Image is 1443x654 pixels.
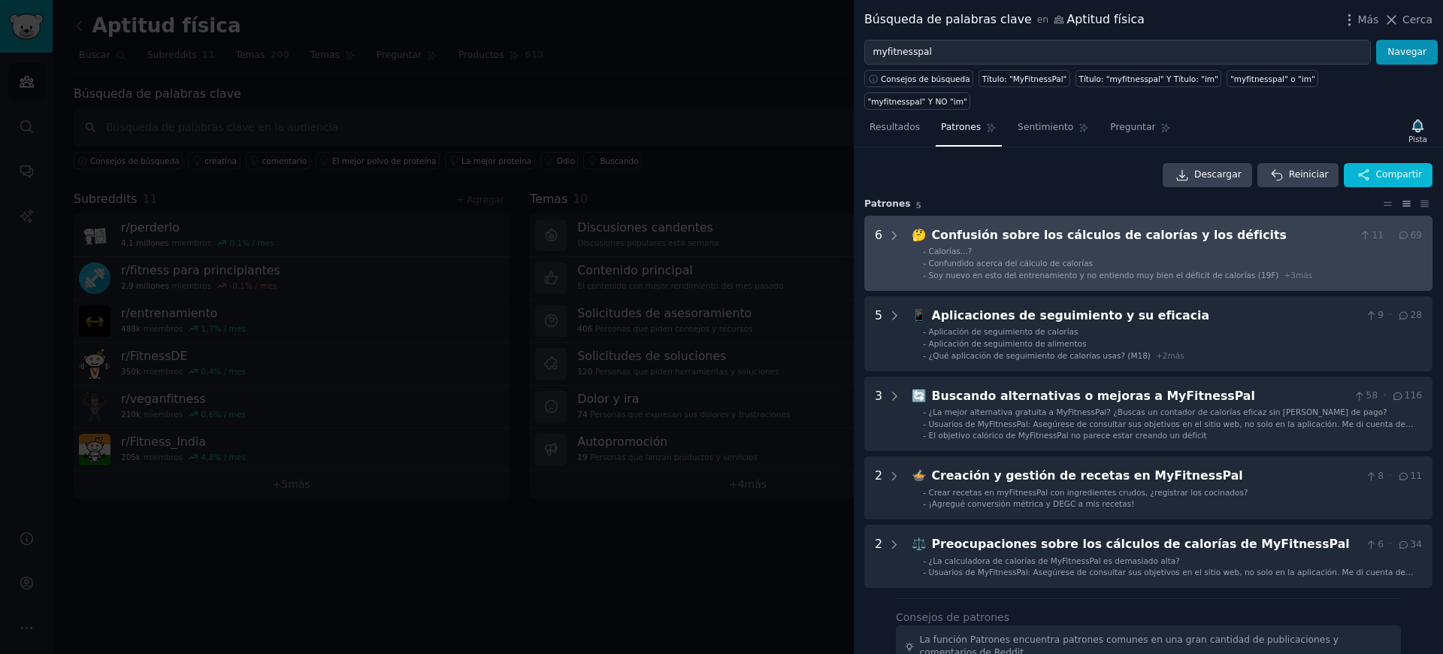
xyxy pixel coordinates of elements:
font: - [923,499,926,508]
font: 28 [1410,310,1422,320]
font: · [1389,310,1392,320]
font: 2 [875,468,882,483]
font: · [1383,390,1386,401]
font: más [1296,271,1312,280]
font: - [923,431,926,440]
font: Sentimiento [1018,122,1073,132]
font: 116 [1405,390,1422,401]
button: Compartir [1344,163,1432,187]
button: Reiniciar [1257,163,1339,187]
font: Título: "myfitnesspal" Y Título: "im" [1078,74,1218,83]
font: + [1156,351,1163,360]
a: Sentimiento [1012,116,1094,147]
font: 🍲 [912,468,927,483]
font: Más [1357,14,1378,26]
font: Crear recetas en myFitnessPal con ingredientes crudos, ¿registrar los cocinados? [929,488,1248,497]
font: - [923,271,926,280]
font: - [923,259,926,268]
font: Creación y gestión de recetas en MyFitnessPal [932,468,1243,483]
font: Consejos de búsqueda [881,74,970,83]
font: 5 [916,201,921,210]
font: 3 [875,389,882,403]
font: 5 [875,308,882,322]
font: 11 [1372,230,1384,241]
font: 6 [1378,539,1384,550]
font: 69 [1410,230,1422,241]
font: - [923,419,926,428]
font: Descargar [1194,169,1242,180]
font: · [1389,471,1392,481]
input: Pruebe una palabra clave relacionada con su negocio [864,40,1371,65]
font: - [923,407,926,416]
font: Pista [1408,135,1427,144]
button: Cerca [1384,12,1432,28]
font: Confusión sobre los cálculos de calorías y los déficits [932,228,1287,242]
font: 8 [1378,471,1384,481]
font: ⚖️ [912,537,927,551]
font: Calorías...? [929,247,973,256]
font: Usuarios de MyFitnessPal: Asegúrese de consultar sus objetivos en el sitio web, no solo en la apl... [929,568,1414,587]
font: Aplicación de seguimiento de calorías [929,327,1078,336]
font: - [923,351,926,360]
font: Soy nuevo en esto del entrenamiento y no entiendo muy bien el déficit de calorías (19F) [929,271,1279,280]
font: Navegar [1387,47,1426,57]
a: Descargar [1163,163,1252,187]
font: Patrones [941,122,981,132]
font: Compartir [1375,169,1422,180]
font: 11 [1410,471,1422,481]
font: en [1037,14,1048,25]
a: "myfitnesspal" o "im" [1227,70,1318,87]
font: Confundido acerca del cálculo de calorías [929,259,1094,268]
a: Resultados [864,116,925,147]
font: Título: "MyFitnessPal" [982,74,1067,83]
font: Preguntar [1110,122,1155,132]
font: Consejos de patrones [896,611,1009,623]
font: + [1284,271,1290,280]
font: Búsqueda de palabras clave [864,12,1032,26]
a: "myfitnesspal" Y NO "im" [864,92,970,110]
font: - [923,339,926,348]
button: Más [1342,12,1378,28]
font: Reiniciar [1289,169,1329,180]
font: Buscando alternativas o mejoras a MyFitnessPal [932,389,1255,403]
font: 6 [875,228,882,242]
font: El objetivo calórico de MyFitnessPal no parece estar creando un déficit [929,431,1207,440]
font: · [1389,230,1392,241]
font: 📱 [912,308,927,322]
font: Aplicación de seguimiento de alimentos [929,339,1087,348]
font: 34 [1410,539,1422,550]
font: 3 [1290,271,1296,280]
font: 🔄 [912,389,927,403]
font: 58 [1366,390,1378,401]
font: más [1167,351,1184,360]
a: Preguntar [1105,116,1176,147]
font: 2 [875,537,882,551]
font: Preocupaciones sobre los cálculos de calorías de MyFitnessPal [932,537,1350,551]
font: - [923,556,926,565]
font: 🤔 [912,228,927,242]
font: · [1389,539,1392,550]
font: Patrones [864,198,911,209]
a: Título: "MyFitnessPal" [979,70,1070,87]
font: ¿Qué aplicación de seguimiento de calorías usas? (M18) [929,351,1151,360]
font: ¿La mejor alternativa gratuita a MyFitnessPal? ¿Buscas un contador de calorías eficaz sin [PERSON... [929,407,1387,416]
font: Resultados [870,122,920,132]
font: 2 [1163,351,1168,360]
font: 9 [1378,310,1384,320]
font: - [923,488,926,497]
button: Pista [1403,115,1432,147]
a: Patrones [936,116,1002,147]
font: Cerca [1402,14,1432,26]
button: Consejos de búsqueda [864,70,973,87]
font: - [923,247,926,256]
button: Navegar [1376,40,1438,65]
font: - [923,568,926,577]
font: Aplicaciones de seguimiento y su eficacia [932,308,1210,322]
font: "myfitnesspal" Y NO "im" [868,97,967,106]
font: Aptitud física [1067,12,1145,26]
font: ¡Agregué conversión métrica y DEGC a mis recetas! [929,499,1135,508]
font: ¿La calculadora de calorías de MyFitnessPal es demasiado alta? [929,556,1180,565]
font: - [923,327,926,336]
font: "myfitnesspal" o "im" [1230,74,1315,83]
a: Título: "myfitnesspal" Y Título: "im" [1075,70,1221,87]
